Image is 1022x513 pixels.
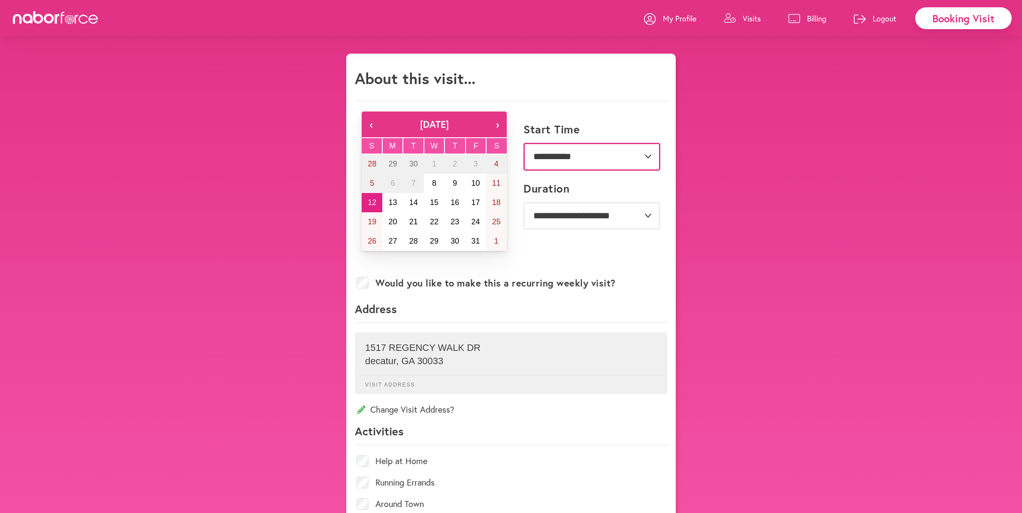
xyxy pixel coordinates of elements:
[915,7,1012,29] div: Booking Visit
[388,198,397,207] abbr: October 13, 2025
[430,237,438,245] abbr: October 29, 2025
[494,160,499,168] abbr: October 4, 2025
[409,237,418,245] abbr: October 28, 2025
[424,212,444,232] button: October 22, 2025
[365,342,657,353] p: 1517 REGENCY WALK DR
[355,302,667,323] p: Address
[382,154,403,174] button: September 29, 2025
[743,13,761,24] p: Visits
[472,237,480,245] abbr: October 31, 2025
[807,13,826,24] p: Billing
[465,193,486,212] button: October 17, 2025
[444,232,465,251] button: October 30, 2025
[382,174,403,193] button: October 6, 2025
[409,160,418,168] abbr: September 30, 2025
[494,237,499,245] abbr: November 1, 2025
[359,375,663,388] p: Visit Address
[409,217,418,226] abbr: October 21, 2025
[375,457,427,465] label: Help at Home
[411,179,416,187] abbr: October 7, 2025
[451,217,459,226] abbr: October 23, 2025
[474,160,478,168] abbr: October 3, 2025
[451,237,459,245] abbr: October 30, 2025
[424,232,444,251] button: October 29, 2025
[362,154,382,174] button: September 28, 2025
[382,212,403,232] button: October 20, 2025
[453,142,457,150] abbr: Thursday
[474,142,478,150] abbr: Friday
[644,6,696,31] a: My Profile
[854,6,896,31] a: Logout
[444,212,465,232] button: October 23, 2025
[492,179,501,187] abbr: October 11, 2025
[486,232,507,251] button: November 1, 2025
[451,198,459,207] abbr: October 16, 2025
[362,174,382,193] button: October 5, 2025
[403,232,424,251] button: October 28, 2025
[430,198,438,207] abbr: October 15, 2025
[424,154,444,174] button: October 1, 2025
[389,142,396,150] abbr: Monday
[382,232,403,251] button: October 27, 2025
[369,142,374,150] abbr: Sunday
[375,278,616,289] label: Would you like to make this a recurring weekly visit?
[465,174,486,193] button: October 10, 2025
[403,193,424,212] button: October 14, 2025
[486,193,507,212] button: October 18, 2025
[424,193,444,212] button: October 15, 2025
[368,160,376,168] abbr: September 28, 2025
[368,217,376,226] abbr: October 19, 2025
[465,154,486,174] button: October 3, 2025
[453,179,457,187] abbr: October 9, 2025
[873,13,896,24] p: Logout
[431,142,438,150] abbr: Wednesday
[465,212,486,232] button: October 24, 2025
[444,193,465,212] button: October 16, 2025
[390,179,395,187] abbr: October 6, 2025
[362,212,382,232] button: October 19, 2025
[432,160,436,168] abbr: October 1, 2025
[472,179,480,187] abbr: October 10, 2025
[382,193,403,212] button: October 13, 2025
[362,193,382,212] button: October 12, 2025
[368,198,376,207] abbr: October 12, 2025
[355,69,475,88] h1: About this visit...
[465,232,486,251] button: October 31, 2025
[486,174,507,193] button: October 11, 2025
[472,198,480,207] abbr: October 17, 2025
[432,179,436,187] abbr: October 8, 2025
[444,154,465,174] button: October 2, 2025
[486,212,507,232] button: October 25, 2025
[375,500,424,508] label: Around Town
[411,142,416,150] abbr: Tuesday
[492,217,501,226] abbr: October 25, 2025
[409,198,418,207] abbr: October 14, 2025
[381,112,488,137] button: [DATE]
[403,154,424,174] button: September 30, 2025
[388,160,397,168] abbr: September 29, 2025
[492,198,501,207] abbr: October 18, 2025
[486,154,507,174] button: October 4, 2025
[362,112,381,137] button: ‹
[355,424,667,445] p: Activities
[472,217,480,226] abbr: October 24, 2025
[375,478,435,487] label: Running Errands
[488,112,507,137] button: ›
[724,6,761,31] a: Visits
[453,160,457,168] abbr: October 2, 2025
[788,6,826,31] a: Billing
[403,174,424,193] button: October 7, 2025
[430,217,438,226] abbr: October 22, 2025
[388,217,397,226] abbr: October 20, 2025
[424,174,444,193] button: October 8, 2025
[370,179,374,187] abbr: October 5, 2025
[444,174,465,193] button: October 9, 2025
[365,356,657,367] p: decatur , GA 30033
[403,212,424,232] button: October 21, 2025
[663,13,696,24] p: My Profile
[368,237,376,245] abbr: October 26, 2025
[523,182,569,195] label: Duration
[388,237,397,245] abbr: October 27, 2025
[355,404,667,415] p: Change Visit Address?
[523,123,580,136] label: Start Time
